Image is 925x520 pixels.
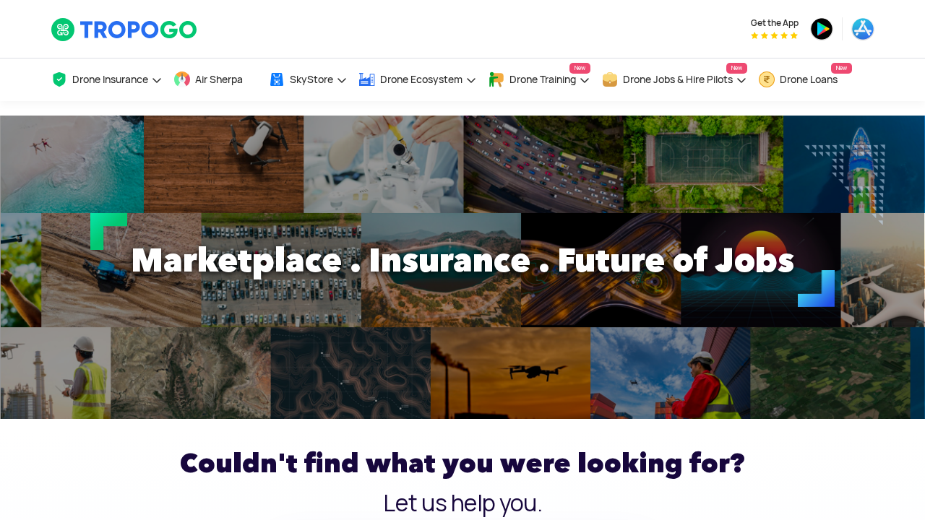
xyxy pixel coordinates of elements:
span: SkyStore [290,74,333,85]
h3: Let us help you. [51,492,874,515]
img: TropoGo Logo [51,17,199,42]
img: App Raking [751,32,798,39]
a: Drone Ecosystem [358,58,477,101]
span: New [831,63,852,74]
span: New [569,63,590,74]
span: Get the App [751,17,799,29]
span: Drone Jobs & Hire Pilots [623,74,733,85]
a: Drone Jobs & Hire PilotsNew [601,58,747,101]
span: New [726,63,747,74]
h1: Marketplace . Insurance . Future of Jobs [40,231,885,289]
a: Drone TrainingNew [488,58,590,101]
span: Drone Ecosystem [380,74,462,85]
img: ic_appstore.png [851,17,874,40]
span: Drone Insurance [72,74,148,85]
h2: Couldn't find what you were looking for? [51,442,874,485]
span: Air Sherpa [195,74,243,85]
span: Drone Loans [780,74,838,85]
a: Drone Insurance [51,58,163,101]
img: ic_playstore.png [810,17,833,40]
a: SkyStore [268,58,348,101]
a: Air Sherpa [173,58,257,101]
a: Drone LoansNew [758,58,852,101]
span: Drone Training [509,74,576,85]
